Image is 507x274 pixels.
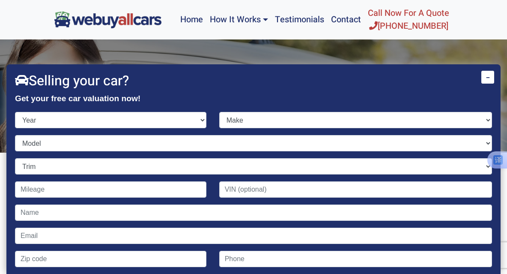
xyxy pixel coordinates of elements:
[15,94,140,103] strong: Get your free car valuation now!
[15,73,492,89] h2: Selling your car?
[364,3,453,36] a: Call Now For A Quote[PHONE_NUMBER]
[15,181,206,198] input: Mileage
[271,3,328,36] a: Testimonials
[219,181,492,198] input: VIN (optional)
[206,3,271,36] a: How It Works
[177,3,206,36] a: Home
[328,3,364,36] a: Contact
[54,11,161,28] img: We Buy All Cars in NJ logo
[15,251,206,267] input: Zip code
[15,228,492,244] input: Email
[219,251,492,267] input: Phone
[15,205,492,221] input: Name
